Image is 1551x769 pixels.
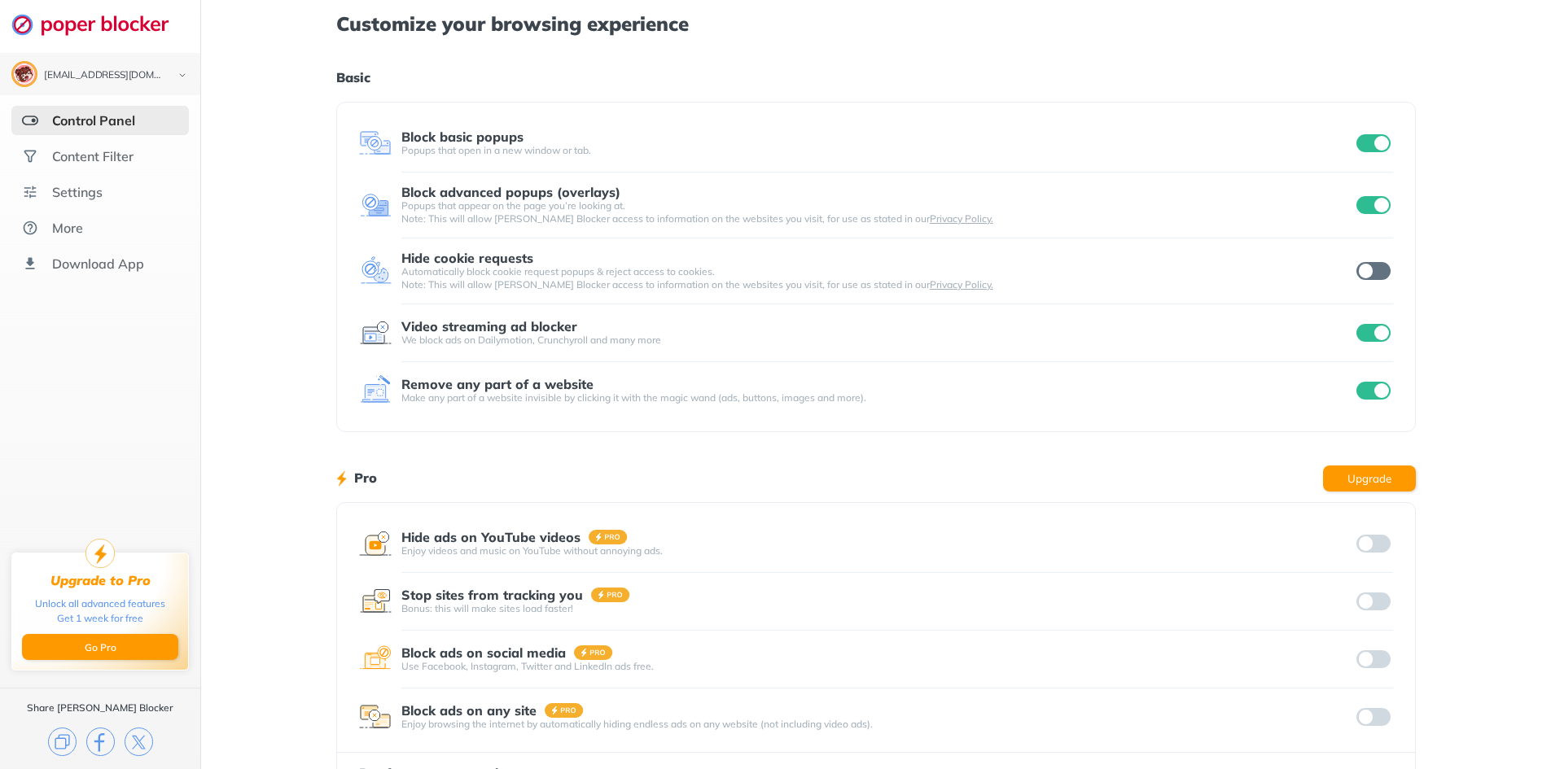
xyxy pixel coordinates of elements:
div: Block ads on any site [401,703,537,718]
img: lighting bolt [336,469,347,488]
img: feature icon [359,255,392,287]
img: pro-badge.svg [574,645,613,660]
img: feature icon [359,317,392,349]
img: feature icon [359,527,392,560]
div: Popups that open in a new window or tab. [401,144,1354,157]
div: Hide ads on YouTube videos [401,530,581,544]
a: Privacy Policy. [930,278,993,291]
img: feature icon [359,701,392,733]
div: Settings [52,184,103,200]
div: Stop sites from tracking you [401,588,583,602]
div: Make any part of a website invisible by clicking it with the magic wand (ads, buttons, images and... [401,391,1354,404]
div: michekonatsumi09@gmail.com [44,70,164,81]
div: Share [PERSON_NAME] Blocker [27,701,173,714]
img: facebook.svg [86,727,115,756]
img: feature icon [359,585,392,618]
img: copy.svg [48,727,77,756]
div: Bonus: this will make sites load faster! [401,602,1354,615]
img: feature icon [359,374,392,407]
img: settings.svg [22,184,38,200]
img: pro-badge.svg [591,588,630,602]
div: Enjoy browsing the internet by automatically hiding endless ads on any website (not including vid... [401,718,1354,731]
div: Video streaming ad blocker [401,319,577,334]
div: Block basic popups [401,129,524,144]
div: Block ads on social media [401,645,566,660]
img: feature icon [359,189,392,221]
img: social.svg [22,148,38,164]
img: x.svg [125,727,153,756]
div: Block advanced popups (overlays) [401,185,620,199]
img: features-selected.svg [22,112,38,129]
h1: Pro [354,467,377,488]
h1: Basic [336,67,1416,88]
img: pro-badge.svg [545,703,584,718]
a: Privacy Policy. [930,212,993,225]
div: Popups that appear on the page you’re looking at. Note: This will allow [PERSON_NAME] Blocker acc... [401,199,1354,225]
img: about.svg [22,220,38,236]
div: Hide cookie requests [401,251,533,265]
img: upgrade-to-pro.svg [85,539,115,568]
div: Unlock all advanced features [35,596,165,611]
img: feature icon [359,127,392,159]
div: Use Facebook, Instagram, Twitter and LinkedIn ads free. [401,660,1354,673]
div: More [52,220,83,236]
div: Enjoy videos and music on YouTube without annoying ads. [401,544,1354,557]
div: Control Panel [52,112,135,129]
div: We block ads on Dailymotion, Crunchyroll and many more [401,334,1354,347]
img: logo-webpage.svg [11,13,186,36]
img: ACg8ocJMWoMiysVTyTNiL7KaorsowRdKM5EsLwnZY39lvv3erVEsVvxU=s96-c [13,63,36,85]
h1: Customize your browsing experience [336,13,1416,34]
img: download-app.svg [22,256,38,272]
button: Upgrade [1323,465,1416,492]
div: Upgrade to Pro [50,573,151,588]
div: Automatically block cookie request popups & reject access to cookies. Note: This will allow [PERS... [401,265,1354,291]
div: Content Filter [52,148,134,164]
img: chevron-bottom-black.svg [173,67,192,84]
img: pro-badge.svg [589,530,628,544]
img: feature icon [359,643,392,675]
div: Download App [52,256,144,272]
div: Get 1 week for free [57,611,143,626]
div: Remove any part of a website [401,377,594,391]
button: Go Pro [22,634,178,660]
